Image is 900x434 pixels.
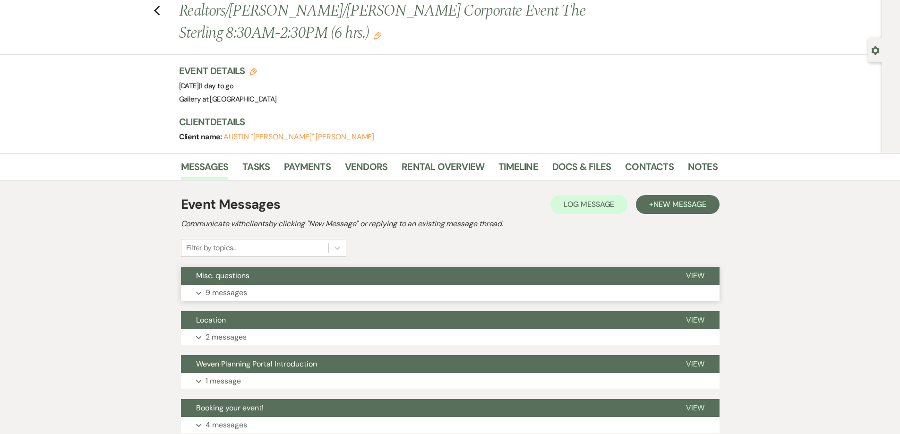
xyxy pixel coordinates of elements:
a: Timeline [498,159,538,180]
span: Location [196,315,226,325]
span: 1 day to go [200,81,233,91]
button: View [671,399,720,417]
a: Vendors [345,159,387,180]
button: Weven Planning Portal Introduction [181,355,671,373]
span: Misc. questions [196,271,249,281]
button: View [671,311,720,329]
p: 2 messages [206,331,247,343]
p: 9 messages [206,287,247,299]
span: Client name: [179,132,224,142]
h1: Event Messages [181,195,281,214]
span: Weven Planning Portal Introduction [196,359,317,369]
span: View [686,315,704,325]
div: Filter by topics... [186,242,237,254]
span: New Message [653,199,706,209]
a: Rental Overview [402,159,484,180]
a: Notes [688,159,718,180]
span: View [686,359,704,369]
h3: Client Details [179,115,708,128]
button: +New Message [636,195,719,214]
button: 9 messages [181,285,720,301]
span: | [199,81,233,91]
button: 2 messages [181,329,720,345]
span: Log Message [564,199,614,209]
span: Gallery at [GEOGRAPHIC_DATA] [179,94,277,104]
button: View [671,355,720,373]
button: Booking your event! [181,399,671,417]
button: 4 messages [181,417,720,433]
span: [DATE] [179,81,234,91]
button: Location [181,311,671,329]
button: Open lead details [871,45,880,54]
button: View [671,267,720,285]
h3: Event Details [179,64,277,77]
button: Edit [374,31,381,39]
a: Tasks [242,159,270,180]
a: Messages [181,159,229,180]
span: View [686,403,704,413]
button: Misc. questions [181,267,671,285]
h2: Communicate with clients by clicking "New Message" or replying to an existing message thread. [181,218,720,230]
a: Contacts [625,159,674,180]
button: 1 message [181,373,720,389]
span: View [686,271,704,281]
p: 4 messages [206,419,247,431]
button: Log Message [550,195,627,214]
a: Docs & Files [552,159,611,180]
p: 1 message [206,375,241,387]
span: Booking your event! [196,403,264,413]
button: AUSTIN "[PERSON_NAME]" [PERSON_NAME] [223,133,374,141]
a: Payments [284,159,331,180]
